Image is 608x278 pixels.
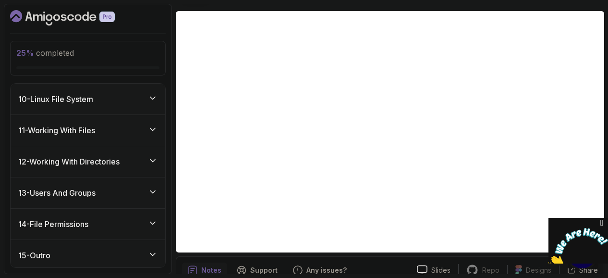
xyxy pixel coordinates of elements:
iframe: To enrich screen reader interactions, please activate Accessibility in Grammarly extension settings [176,11,604,253]
button: 13-Users And Groups [11,177,165,208]
button: 11-Working With Files [11,115,165,146]
button: 15-Outro [11,240,165,271]
button: 14-File Permissions [11,209,165,240]
button: 12-Working With Directories [11,146,165,177]
h3: 10 - Linux File System [18,93,93,105]
h3: 12 - Working With Directories [18,156,120,167]
button: Feedback button [287,263,353,278]
h3: 15 - Outro [18,250,50,261]
a: Dashboard [10,10,137,25]
button: notes button [182,263,227,278]
button: 10-Linux File System [11,84,165,114]
p: Slides [431,265,450,275]
a: Slides [409,265,458,275]
h3: 13 - Users And Groups [18,187,96,199]
p: Support [250,265,278,275]
p: Any issues? [306,265,347,275]
p: Designs [526,265,551,275]
h3: 14 - File Permissions [18,218,88,230]
p: Notes [201,265,221,275]
h3: 11 - Working With Files [18,125,95,136]
button: Support button [231,263,283,278]
iframe: chat widget [548,218,608,264]
p: Repo [482,265,499,275]
p: Share [579,265,598,275]
button: Share [559,265,598,275]
span: completed [16,48,74,58]
span: 25 % [16,48,34,58]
